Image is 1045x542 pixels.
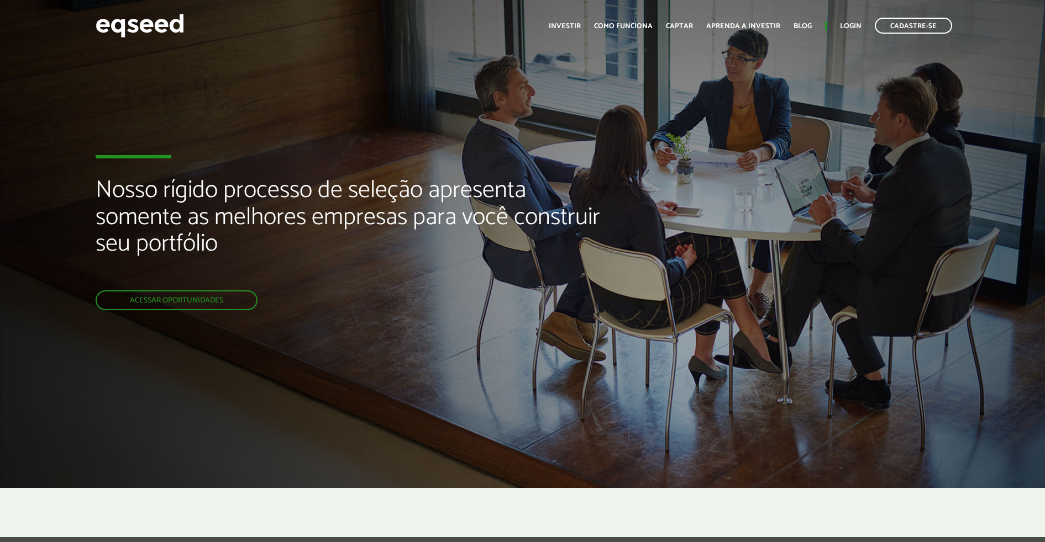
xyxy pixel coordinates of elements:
[794,23,812,30] a: Blog
[96,177,602,290] h2: Nosso rígido processo de seleção apresenta somente as melhores empresas para você construir seu p...
[875,18,952,34] a: Cadastre-se
[549,23,581,30] a: Investir
[840,23,862,30] a: Login
[96,11,184,40] img: EqSeed
[666,23,693,30] a: Captar
[96,290,258,310] a: Acessar oportunidades
[594,23,653,30] a: Como funciona
[706,23,780,30] a: Aprenda a investir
